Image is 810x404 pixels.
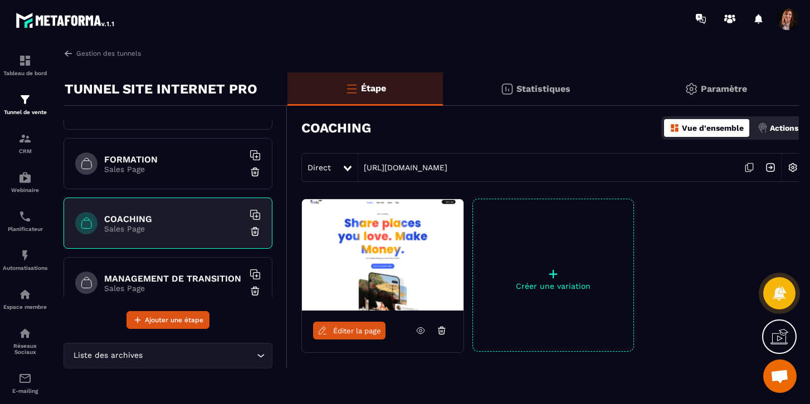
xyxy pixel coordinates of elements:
a: Gestion des tunnels [64,48,141,58]
div: Search for option [64,343,272,368]
img: bars-o.4a397970.svg [345,82,358,95]
img: automations [18,171,32,184]
img: trash [250,166,261,178]
button: Ajouter une étape [126,311,209,329]
a: formationformationTableau de bord [3,46,47,85]
a: Éditer la page [313,322,386,339]
img: stats.20deebd0.svg [500,82,514,96]
p: Actions [770,124,798,132]
p: Planificateur [3,226,47,232]
a: [URL][DOMAIN_NAME] [358,163,447,172]
a: automationsautomationsEspace membre [3,279,47,318]
p: Étape [361,83,386,93]
img: formation [18,132,32,145]
a: formationformationTunnel de vente [3,85,47,124]
input: Search for option [145,349,254,362]
h3: COACHING [301,120,371,136]
p: TUNNEL SITE INTERNET PRO [65,78,257,100]
a: formationformationCRM [3,124,47,162]
img: arrow [64,48,74,58]
a: automationsautomationsWebinaire [3,162,47,201]
img: dashboard-orange.40269519.svg [670,123,680,133]
p: Statistiques [516,83,570,94]
p: CRM [3,148,47,154]
a: schedulerschedulerPlanificateur [3,201,47,240]
img: formation [18,93,32,106]
img: image [302,199,463,311]
img: setting-gr.5f69749f.svg [685,82,698,96]
img: email [18,372,32,385]
p: E-mailing [3,388,47,394]
p: Espace membre [3,304,47,310]
p: Sales Page [104,224,243,233]
span: Liste des archives [71,349,145,362]
span: Éditer la page [333,327,381,335]
p: Tableau de bord [3,70,47,76]
img: formation [18,54,32,67]
span: Ajouter une étape [145,314,203,326]
p: Sales Page [104,165,243,174]
h6: MANAGEMENT DE TRANSITION [104,273,243,284]
p: Paramètre [701,83,747,94]
img: arrow-next.bcc2205e.svg [760,157,781,178]
img: trash [250,285,261,297]
p: Vue d'ensemble [682,124,744,132]
a: automationsautomationsAutomatisations [3,240,47,279]
span: Direct [308,163,331,172]
img: scheduler [18,210,32,223]
p: Créer une variation [473,282,633,290]
a: emailemailE-mailing [3,363,47,402]
img: automations [18,288,32,301]
p: Réseaux Sociaux [3,343,47,355]
p: Sales Page [104,284,243,293]
img: setting-w.858f3a88.svg [782,157,803,178]
img: actions.d6e523a2.png [758,123,768,133]
h6: COACHING [104,214,243,224]
a: Ouvrir le chat [763,359,797,393]
a: social-networksocial-networkRéseaux Sociaux [3,318,47,363]
p: Tunnel de vente [3,109,47,115]
p: + [473,266,633,282]
h6: FORMATION [104,154,243,165]
img: trash [250,226,261,237]
p: Automatisations [3,265,47,271]
img: social-network [18,327,32,340]
p: Webinaire [3,187,47,193]
img: automations [18,249,32,262]
img: logo [16,10,116,30]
